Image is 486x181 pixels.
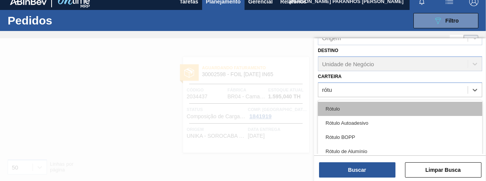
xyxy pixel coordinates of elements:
div: Rótulo [318,102,482,116]
div: Visão em Cards [464,35,478,49]
div: Rótulo Autoadesivo [318,116,482,130]
label: Material [318,100,341,105]
h1: Pedidos [8,16,113,25]
label: Destino [318,48,338,53]
div: Rótulo BOPP [318,130,482,144]
label: Carteira [318,74,342,79]
button: Filtro [413,13,478,28]
div: Visão em Lista [450,35,464,49]
div: Rótulo de Alumínio [318,144,482,158]
span: Filtro [446,18,459,24]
